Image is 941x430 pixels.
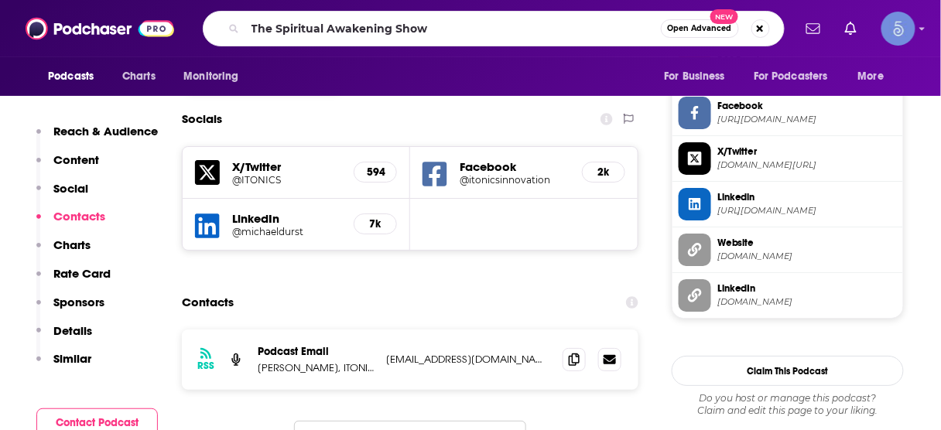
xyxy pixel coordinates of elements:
button: open menu [37,62,114,91]
span: For Podcasters [754,66,828,87]
button: open menu [653,62,744,91]
p: [PERSON_NAME], ITONICS [258,361,374,374]
a: Show notifications dropdown [800,15,826,42]
span: More [858,66,885,87]
span: Linkedin [717,190,897,204]
button: Open AdvancedNew [661,19,739,38]
button: open menu [847,62,904,91]
a: Charts [112,62,165,91]
button: open menu [744,62,850,91]
div: Search podcasts, credits, & more... [203,11,785,46]
a: @itonicsinnovation [460,174,570,186]
div: Claim and edit this page to your liking. [672,392,904,417]
a: Show notifications dropdown [839,15,863,42]
button: Social [36,181,88,210]
a: Linkedin[URL][DOMAIN_NAME] [679,188,897,220]
h5: Facebook [460,159,570,174]
p: [EMAIL_ADDRESS][DOMAIN_NAME] [386,353,550,366]
p: Details [53,323,92,338]
button: Content [36,152,99,181]
p: Contacts [53,209,105,224]
a: @michaeldurst [232,226,341,237]
p: Charts [53,237,91,252]
p: Content [53,152,99,167]
span: LinkedIn [717,282,897,295]
span: https://www.facebook.com/itonicsinnovation [717,114,897,125]
span: Facebook [717,99,897,113]
p: Podcast Email [258,345,374,358]
span: https://www.linkedin.com/in/michaeldurst [717,205,897,217]
span: New [710,9,738,24]
p: Social [53,181,88,196]
a: LinkedIn[DOMAIN_NAME] [679,279,897,312]
p: Rate Card [53,266,111,281]
button: Similar [36,351,91,380]
p: Sponsors [53,295,104,309]
p: Reach & Audience [53,124,158,138]
a: X/Twitter[DOMAIN_NAME][URL] [679,142,897,175]
span: Podcasts [48,66,94,87]
img: User Profile [881,12,915,46]
button: open menu [173,62,258,91]
span: Charts [122,66,156,87]
button: Reach & Audience [36,124,158,152]
button: Show profile menu [881,12,915,46]
span: For Business [664,66,725,87]
span: Monitoring [183,66,238,87]
button: Charts [36,237,91,266]
span: innovation-rockstars.show [717,251,897,262]
p: Similar [53,351,91,366]
h5: 594 [367,166,384,179]
span: Open Advanced [668,25,732,32]
a: @ITONICS [232,174,341,186]
span: twitter.com/ITONICS [717,159,897,171]
h2: Socials [182,104,222,134]
span: X/Twitter [717,145,897,159]
h2: Contacts [182,288,234,317]
button: Rate Card [36,266,111,295]
a: Facebook[URL][DOMAIN_NAME] [679,97,897,129]
h3: RSS [197,360,214,372]
input: Search podcasts, credits, & more... [245,16,661,41]
span: linkedin.com [717,296,897,308]
h5: X/Twitter [232,159,341,174]
h5: 7k [367,217,384,230]
button: Details [36,323,92,352]
span: Logged in as Spiral5-G1 [881,12,915,46]
span: Website [717,236,897,250]
button: Contacts [36,209,105,237]
h5: 2k [595,166,612,179]
button: Claim This Podcast [672,356,904,386]
h5: LinkedIn [232,211,341,226]
button: Sponsors [36,295,104,323]
span: Do you host or manage this podcast? [672,392,904,404]
a: Website[DOMAIN_NAME] [679,234,897,266]
img: Podchaser - Follow, Share and Rate Podcasts [26,14,174,43]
